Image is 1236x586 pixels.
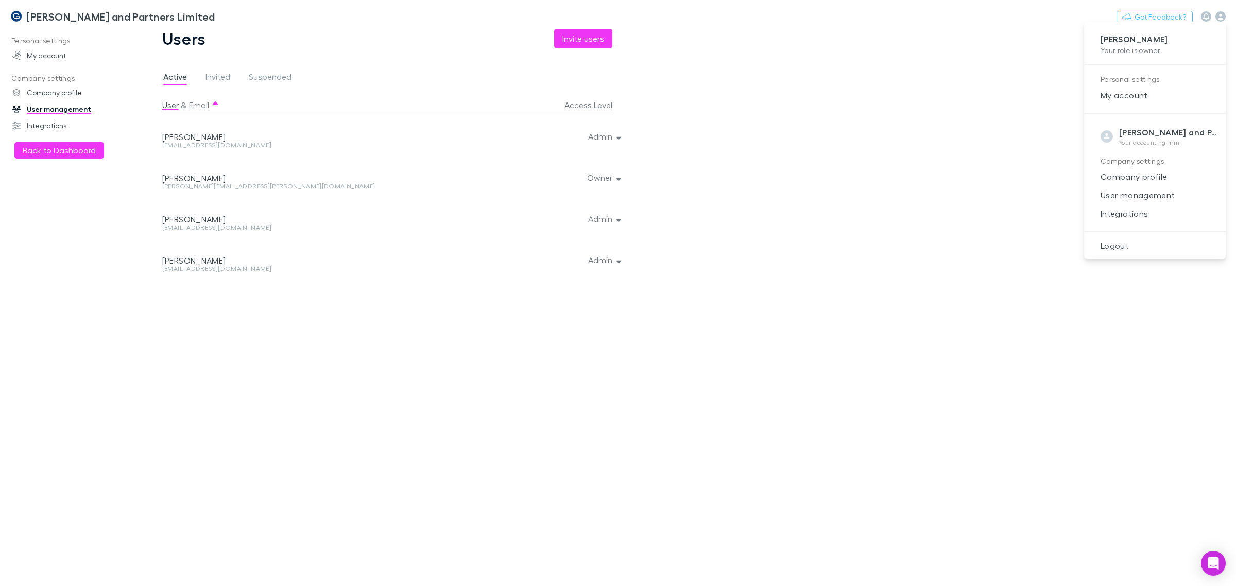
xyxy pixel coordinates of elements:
p: Your accounting firm [1119,139,1217,147]
p: Personal settings [1101,73,1209,86]
span: Logout [1092,239,1217,252]
span: My account [1092,89,1217,101]
p: Your role is owner . [1101,45,1209,56]
div: Open Intercom Messenger [1201,551,1226,576]
p: Company settings [1101,155,1209,168]
span: Integrations [1092,208,1217,220]
span: Company profile [1092,170,1217,183]
p: [PERSON_NAME] [1101,34,1209,45]
span: User management [1092,189,1217,201]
